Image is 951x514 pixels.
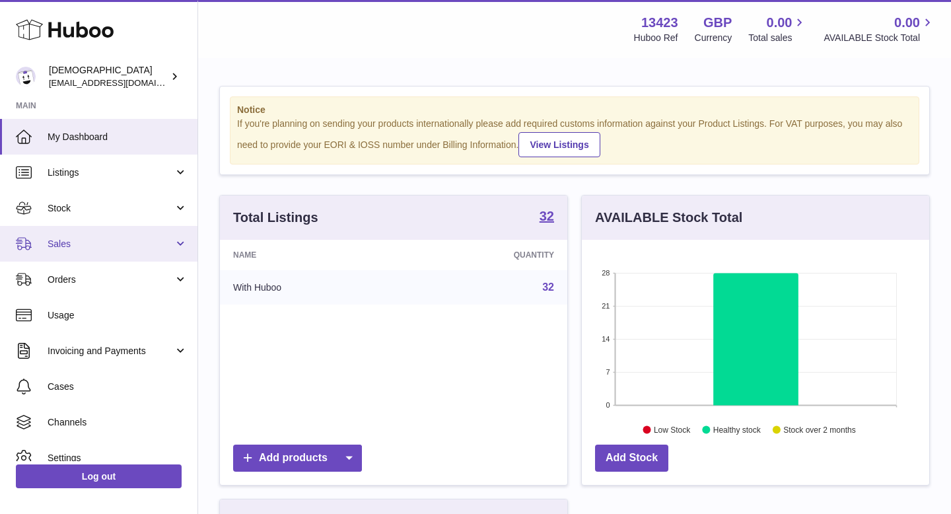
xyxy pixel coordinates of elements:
strong: Notice [237,104,912,116]
h3: AVAILABLE Stock Total [595,209,742,227]
span: Orders [48,274,174,286]
div: [DEMOGRAPHIC_DATA] [49,64,168,89]
span: My Dashboard [48,131,188,143]
a: Log out [16,464,182,488]
span: Channels [48,416,188,429]
th: Name [220,240,403,270]
span: Stock [48,202,174,215]
a: 0.00 Total sales [748,14,807,44]
text: 0 [606,401,610,409]
span: 0.00 [894,14,920,32]
div: Currency [695,32,732,44]
a: Add products [233,445,362,472]
text: 21 [602,302,610,310]
span: Total sales [748,32,807,44]
h3: Total Listings [233,209,318,227]
span: Listings [48,166,174,179]
strong: GBP [703,14,732,32]
span: Cases [48,381,188,393]
div: Huboo Ref [634,32,678,44]
div: If you're planning on sending your products internationally please add required customs informati... [237,118,912,157]
td: With Huboo [220,270,403,305]
text: 7 [606,368,610,376]
th: Quantity [403,240,567,270]
span: [EMAIL_ADDRESS][DOMAIN_NAME] [49,77,194,88]
text: Stock over 2 months [783,425,855,434]
span: Settings [48,452,188,464]
strong: 13423 [641,14,678,32]
strong: 32 [540,209,554,223]
a: Add Stock [595,445,668,472]
span: 0.00 [767,14,792,32]
span: Sales [48,238,174,250]
a: 0.00 AVAILABLE Stock Total [824,14,935,44]
text: Healthy stock [713,425,761,434]
a: 32 [540,209,554,225]
a: View Listings [518,132,600,157]
text: 28 [602,269,610,277]
span: Usage [48,309,188,322]
img: olgazyuz@outlook.com [16,67,36,87]
span: Invoicing and Payments [48,345,174,357]
span: AVAILABLE Stock Total [824,32,935,44]
a: 32 [542,281,554,293]
text: Low Stock [654,425,691,434]
text: 14 [602,335,610,343]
